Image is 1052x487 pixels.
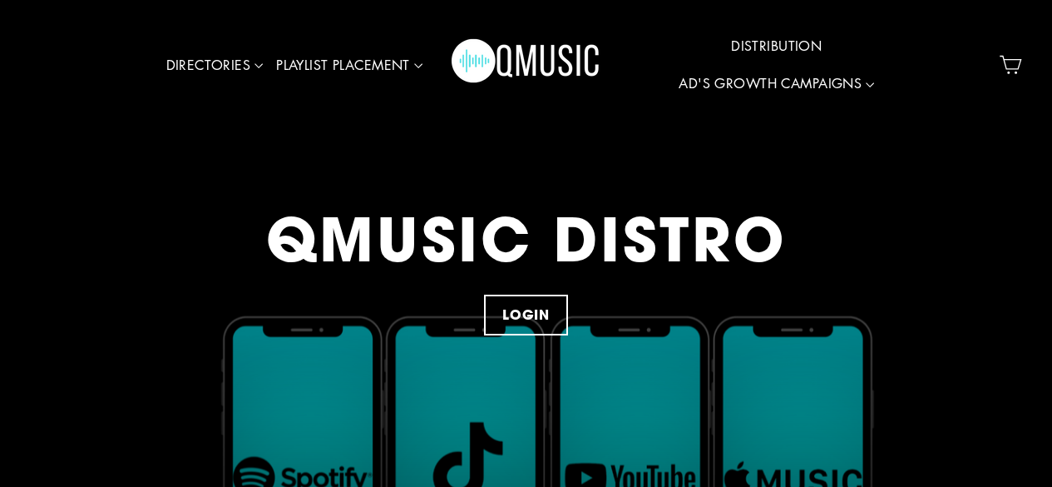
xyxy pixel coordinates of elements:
[269,47,429,85] a: PLAYLIST PLACEMENT
[452,27,601,102] img: Q Music Promotions
[484,295,568,335] a: LOGIN
[266,206,786,274] div: QMUSIC DISTRO
[122,17,931,114] div: Primary
[672,65,881,103] a: AD'S GROWTH CAMPAIGNS
[160,47,270,85] a: DIRECTORIES
[724,27,828,66] a: DISTRIBUTION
